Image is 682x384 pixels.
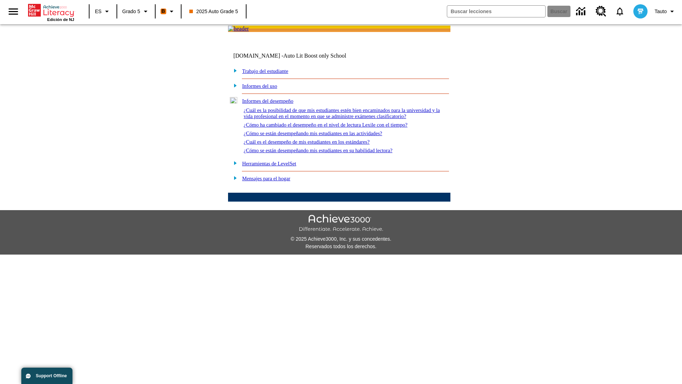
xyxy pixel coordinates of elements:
[652,5,679,18] button: Perfil/Configuración
[591,2,611,21] a: Centro de recursos, Se abrirá en una pestaña nueva.
[572,2,591,21] a: Centro de información
[633,4,648,18] img: avatar image
[28,2,74,22] div: Portada
[158,5,179,18] button: Boost El color de la clase es anaranjado. Cambiar el color de la clase.
[242,176,291,181] a: Mensajes para el hogar
[230,160,237,166] img: plus.gif
[244,139,370,145] a: ¿Cuál es el desempeño de mis estudiantes en los estándares?
[242,161,296,166] a: Herramientas de LevelSet
[230,97,237,103] img: minus.gif
[242,98,293,104] a: Informes del desempeño
[189,8,238,15] span: 2025 Auto Grade 5
[119,5,153,18] button: Grado: Grado 5, Elige un grado
[122,8,140,15] span: Grado 5
[244,122,407,128] a: ¿Cómo ha cambiado el desempeño en el nivel de lectura Lexile con el tiempo?
[230,175,237,181] img: plus.gif
[3,1,24,22] button: Abrir el menú lateral
[21,368,72,384] button: Support Offline
[36,373,67,378] span: Support Offline
[242,68,288,74] a: Trabajo del estudiante
[162,7,165,16] span: B
[611,2,629,21] a: Notificaciones
[95,8,102,15] span: ES
[299,214,383,233] img: Achieve3000 Differentiate Accelerate Achieve
[228,26,249,32] img: header
[242,83,277,89] a: Informes del uso
[244,148,393,153] a: ¿Cómo se están desempeñando mis estudiantes en su habilidad lectora?
[655,8,667,15] span: Tauto
[244,130,382,136] a: ¿Cómo se están desempeñando mis estudiantes en las actividades?
[283,53,346,59] nobr: Auto Lit Boost only School
[47,17,74,22] span: Edición de NJ
[92,5,114,18] button: Lenguaje: ES, Selecciona un idioma
[233,53,364,59] td: [DOMAIN_NAME] -
[230,82,237,89] img: plus.gif
[244,107,440,119] a: ¿Cuál es la posibilidad de que mis estudiantes estén bien encaminados para la universidad y la vi...
[447,6,545,17] input: Buscar campo
[629,2,652,21] button: Escoja un nuevo avatar
[230,67,237,74] img: plus.gif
